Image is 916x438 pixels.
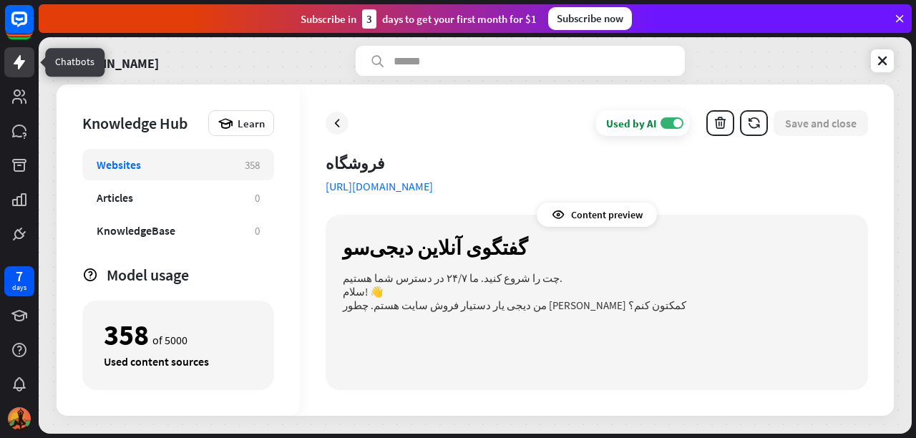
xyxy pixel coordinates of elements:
a: [URL][DOMAIN_NAME] [326,179,433,193]
div: Knowledge Hub [82,113,201,133]
p: من دیجی یار دستیار فروش سایت هستم. چطور [PERSON_NAME] کمکتون کنم؟ [343,298,851,312]
span: Learn [238,117,265,130]
div: Subscribe in days to get your first month for $1 [301,9,537,29]
div: 0 [255,224,260,238]
div: Articles [97,190,133,205]
div: Model usage [107,265,274,285]
div: of 5000 [104,323,253,347]
p: سلام! 👋 [343,285,851,298]
div: 7 [16,270,23,283]
div: فروشگاه [326,153,868,173]
div: Used content sources [104,354,253,369]
div: days [12,283,26,293]
div: Websites [97,157,141,172]
div: KnowledgeBase [97,223,175,238]
div: Used by AI [606,117,657,130]
div: Content preview [537,203,657,227]
div: Subscribe now [548,7,632,30]
div: 358 [245,158,260,172]
div: 3 [362,9,376,29]
div: 0 [255,191,260,205]
a: [DOMAIN_NAME] [65,46,159,76]
button: Open LiveChat chat widget [11,6,54,49]
a: 7 days [4,266,34,296]
div: 358 [104,323,149,347]
p: چت را شروع کنید. ما ۲۴/۷ در دسترس شما هستیم. [343,271,851,285]
h1: گفتگوی آنلاین دیجی‌سو [343,232,851,264]
button: Save and close [774,110,868,136]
